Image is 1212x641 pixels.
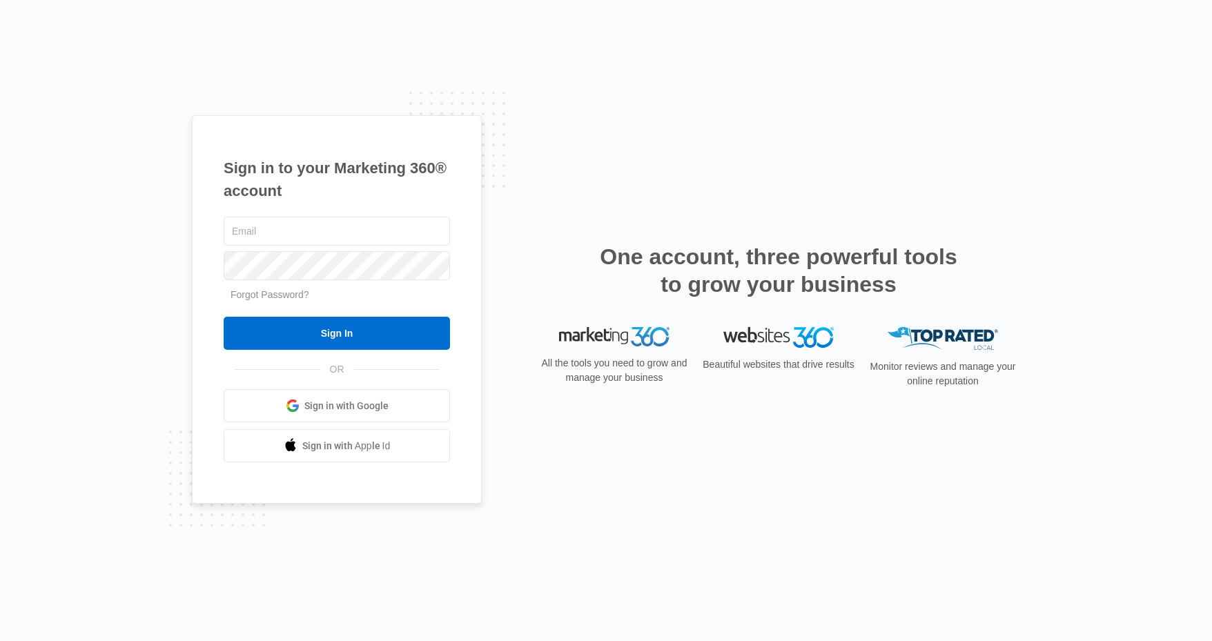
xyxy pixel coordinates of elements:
a: Sign in with Apple Id [224,429,450,462]
span: OR [320,362,354,377]
input: Sign In [224,317,450,350]
p: Monitor reviews and manage your online reputation [866,359,1020,388]
p: Beautiful websites that drive results [701,357,856,372]
img: Top Rated Local [888,327,998,350]
span: Sign in with Google [304,399,389,413]
img: Websites 360 [723,327,834,347]
h1: Sign in to your Marketing 360® account [224,157,450,202]
a: Sign in with Google [224,389,450,422]
img: Marketing 360 [559,327,669,346]
p: All the tools you need to grow and manage your business [537,356,692,385]
input: Email [224,217,450,246]
span: Sign in with Apple Id [302,439,391,453]
h2: One account, three powerful tools to grow your business [596,243,961,298]
a: Forgot Password? [231,289,309,300]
